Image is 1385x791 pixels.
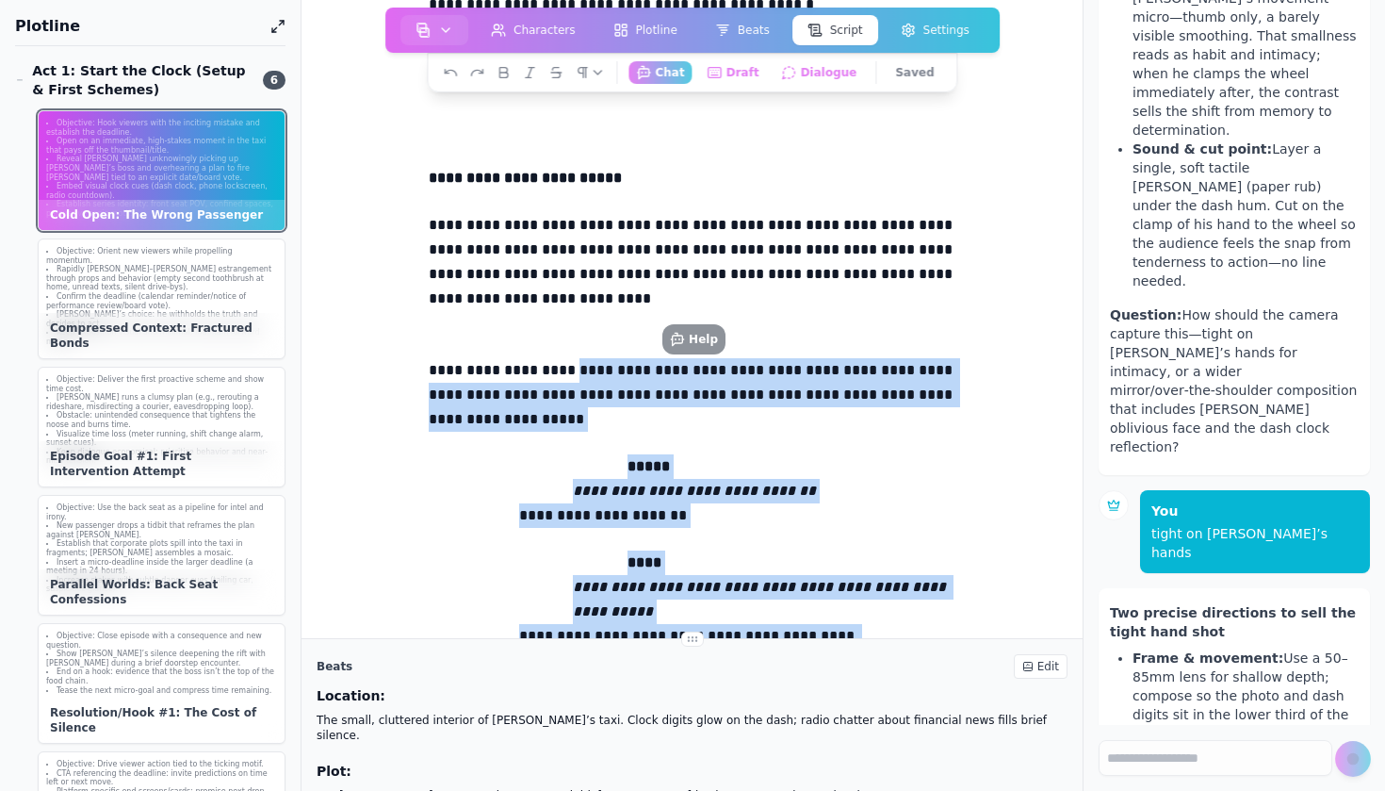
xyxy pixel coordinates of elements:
li: Reveal [PERSON_NAME] unknowingly picking up [PERSON_NAME]’s boss and overhearing a plan to fire [... [46,155,277,182]
button: Characters [476,15,591,45]
li: Embed visual clock cues (dash clock, phone lockscreen, radio countdown). [46,182,277,200]
li: Show [PERSON_NAME]’s silence deepening the rift with [PERSON_NAME] during a brief doorstep encoun... [46,650,277,667]
h3: Plot: [317,762,1067,781]
div: Parallel Worlds: Back Seat Confessions [39,569,285,615]
li: Objective: Drive viewer action tied to the ticking motif. [46,760,277,769]
a: Beats [696,11,789,49]
li: End on a hook: evidence that the boss isn’t the top of the food chain. [46,667,277,685]
button: Help [662,324,725,354]
b: Sound & cut point: [1132,141,1272,157]
p: How should the camera capture this—tight on [PERSON_NAME]’s hands for intimacy, or a wider mirror... [1110,305,1359,464]
li: Objective: Hook viewers with the inciting mistake and establish the deadline. [46,119,277,137]
div: Compressed Context: Fractured Bonds [39,313,285,358]
b: Frame & movement: [1132,651,1283,666]
li: Tease the next micro-goal and compress time remaining. [46,686,277,696]
div: Cold Open: The Wrong Passenger [39,200,285,230]
button: Script [792,15,878,45]
li: [PERSON_NAME] runs a clumsy plan (e.g., rerouting a rideshare, misdirecting a courier, eavesdropp... [46,393,277,411]
button: Settings [886,15,985,45]
li: Objective: Close episode with a consequence and new question. [46,632,277,650]
a: Script [789,11,882,49]
button: Chat [628,61,692,84]
div: tight on [PERSON_NAME]’s hands [1151,524,1359,562]
li: Objective: Use the back seat as a pipeline for intel and irony. [46,503,277,521]
span: 6 [263,71,285,90]
p: You [1151,502,1359,520]
li: New passenger drops a tidbit that reframes the plan against [PERSON_NAME]. [46,521,277,539]
p: The small, cluttered interior of [PERSON_NAME]’s taxi. Clock digits glow on the dash; radio chatt... [317,713,1067,743]
a: Settings [882,11,988,49]
li: Insert a micro-deadline inside the larger deadline (a meeting in 24 hours). [46,558,277,576]
button: Draft [700,61,767,84]
li: Open on an immediate, high-stakes moment in the taxi that pays off the thumbnail/title. [46,137,277,155]
li: Rapidly [PERSON_NAME]–[PERSON_NAME] estrangement through props and behavior (empty second toothbr... [46,265,277,292]
h2: Beats [317,659,352,674]
div: Episode Goal #1: First Intervention Attempt [39,441,285,486]
li: Confirm the deadline (calendar reminder/notice of performance review/board vote). [46,292,277,310]
li: Visualize time loss (meter running, shift change alarm, sunset cues). [46,430,277,448]
button: Plotline [598,15,692,45]
div: Resolution/Hook #1: The Cost of Silence [39,698,285,743]
img: storyboard [415,23,431,38]
li: Obstacle: unintended consequence that tightens the noose and burns time. [46,411,277,429]
h3: Location: [317,686,1067,705]
div: Edit [1014,654,1067,679]
li: CTA referencing the deadline: invite predictions on time left or next move. [46,769,277,787]
a: Plotline [595,11,696,49]
li: [PERSON_NAME]’s choice: he withholds the truth and decides to act. [46,310,277,328]
strong: Question: [1110,307,1181,322]
button: Saved [888,61,941,84]
li: Layer a single, soft tactile [PERSON_NAME] (paper rub) under the dash hum. Cut on the clamp of hi... [1132,140,1359,290]
button: Beats [700,15,785,45]
h1: Plotline [15,15,263,38]
li: Objective: Orient new viewers while propelling momentum. [46,247,277,265]
button: Dialogue [774,61,865,84]
li: Establish that corporate plots spill into the taxi in fragments; [PERSON_NAME] assembles a mosaic. [46,539,277,557]
a: Characters [472,11,595,49]
strong: Two precise directions to sell the tight hand shot [1110,605,1356,639]
li: Objective: Deliver the first proactive scheme and show time cost. [46,375,277,393]
div: Act 1: Start the Clock (Setup & First Schemes) [15,61,252,99]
